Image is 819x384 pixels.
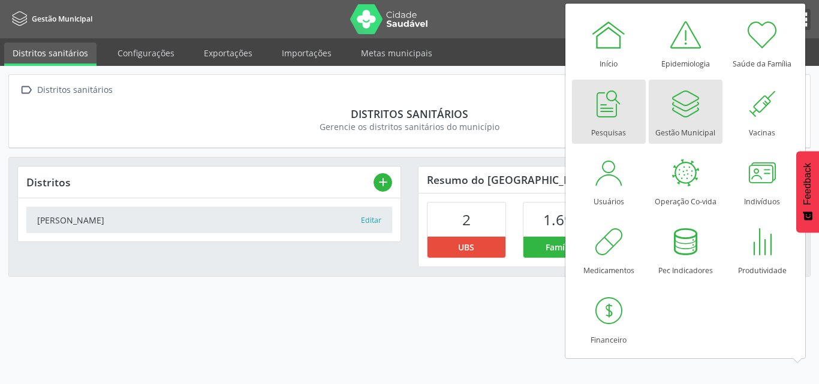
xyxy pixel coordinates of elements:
a: Epidemiologia [649,11,722,75]
a: Usuários [572,149,646,213]
a: [PERSON_NAME] Editar [26,207,392,232]
a: Distritos sanitários [4,43,97,66]
a: Medicamentos [572,217,646,282]
a: Saúde da Família [725,11,799,75]
a:  Distritos sanitários [17,81,115,99]
a: Importações [273,43,340,64]
div: Gerencie os distritos sanitários do município [26,120,793,133]
a: Financeiro [572,287,646,351]
i:  [17,81,35,99]
div: Resumo do [GEOGRAPHIC_DATA] [418,167,801,193]
a: Configurações [109,43,183,64]
a: Metas municipais [353,43,441,64]
span: 2 [462,210,471,229]
div: [PERSON_NAME] [37,214,360,226]
a: Exportações [195,43,261,64]
span: Feedback [802,163,813,205]
div: Distritos sanitários [35,81,115,99]
button: add [374,173,392,192]
div: Distritos [26,176,374,189]
div: Distritos sanitários [26,107,793,120]
button: Feedback - Mostrar pesquisa [796,151,819,232]
i: add [377,176,390,189]
a: Início [572,11,646,75]
span: Famílias [546,241,579,253]
a: Pesquisas [572,80,646,144]
a: Produtividade [725,217,799,282]
a: Gestão Municipal [8,9,92,29]
a: Gestão Municipal [649,80,722,144]
button: Editar [360,214,382,226]
span: Gestão Municipal [32,14,92,24]
a: Pec Indicadores [649,217,722,282]
a: Indivíduos [725,149,799,213]
a: Operação Co-vida [649,149,722,213]
a: Vacinas [725,80,799,144]
span: UBS [458,241,474,253]
span: 1.692 [543,210,581,229]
